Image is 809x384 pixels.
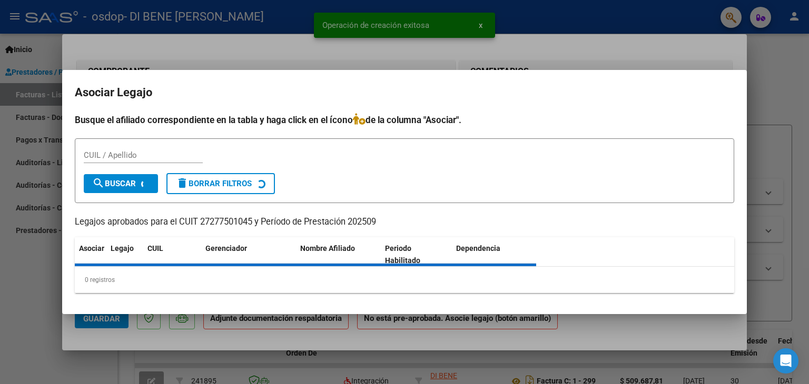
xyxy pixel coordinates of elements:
[456,244,500,252] span: Dependencia
[75,216,734,229] p: Legajos aprobados para el CUIT 27277501045 y Período de Prestación 202509
[773,348,798,373] div: Open Intercom Messenger
[176,179,252,188] span: Borrar Filtros
[75,83,734,103] h2: Asociar Legajo
[79,244,104,252] span: Asociar
[75,237,106,272] datatable-header-cell: Asociar
[166,173,275,194] button: Borrar Filtros
[84,174,158,193] button: Buscar
[75,267,734,293] div: 0 registros
[296,237,381,272] datatable-header-cell: Nombre Afiliado
[106,237,143,272] datatable-header-cell: Legajo
[143,237,201,272] datatable-header-cell: CUIL
[92,179,136,188] span: Buscar
[452,237,537,272] datatable-header-cell: Dependencia
[381,237,452,272] datatable-header-cell: Periodo Habilitado
[147,244,163,252] span: CUIL
[300,244,355,252] span: Nombre Afiliado
[176,177,189,189] mat-icon: delete
[205,244,247,252] span: Gerenciador
[111,244,134,252] span: Legajo
[92,177,105,189] mat-icon: search
[385,244,420,265] span: Periodo Habilitado
[201,237,296,272] datatable-header-cell: Gerenciador
[75,113,734,127] h4: Busque el afiliado correspondiente en la tabla y haga click en el ícono de la columna "Asociar".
